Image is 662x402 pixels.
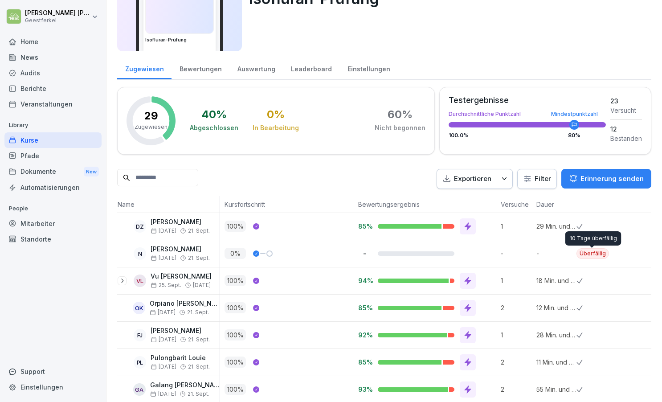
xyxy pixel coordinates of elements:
a: Einstellungen [4,379,102,395]
p: 11 Min. und 24 Sek. [536,357,576,367]
div: 60 % [388,109,413,120]
p: 18 Min. und 58 Sek. [536,276,576,285]
div: N [134,247,146,260]
a: News [4,49,102,65]
p: 1 [501,330,532,340]
span: 21. Sept. [188,391,209,397]
p: 85% [358,358,371,366]
div: 100.0 % [449,133,606,138]
a: Mitarbeiter [4,216,102,231]
div: GA [133,383,146,396]
a: Auswertung [229,57,283,79]
div: 0 % [267,109,285,120]
p: Dauer [536,200,572,209]
div: 10 Tage überfällig [565,231,621,246]
a: Bewertungen [172,57,229,79]
div: 40 % [201,109,227,120]
h3: Isofluran-Prüfung [145,37,214,43]
div: In Bearbeitung [253,123,299,132]
span: 25. Sept. [151,282,181,288]
span: [DATE] [150,309,176,316]
span: 21. Sept. [188,364,210,370]
p: Name [118,200,215,209]
div: Einstellungen [339,57,398,79]
p: 55 Min. und 55 Sek. [536,385,576,394]
a: Berichte [4,81,102,96]
span: [DATE] [151,228,176,234]
p: Bewertungsergebnis [358,200,492,209]
p: 92% [358,331,371,339]
p: 1 [501,276,532,285]
div: Abgeschlossen [190,123,238,132]
a: Audits [4,65,102,81]
span: 21. Sept. [188,255,210,261]
p: - [536,249,576,258]
p: 100 % [225,384,246,395]
p: 0 % [225,248,246,259]
p: 100 % [225,357,246,368]
a: Kurse [4,132,102,148]
p: 29 Min. und 58 Sek. [536,222,576,231]
p: 2 [501,357,532,367]
p: 29 [144,111,158,121]
div: Automatisierungen [4,180,102,195]
p: Galang [PERSON_NAME] [150,381,220,389]
div: 23 [610,96,642,106]
p: 2 [501,385,532,394]
p: 100 % [225,302,246,313]
div: New [84,167,99,177]
div: Support [4,364,102,379]
p: 93% [358,385,371,394]
div: Versucht [610,106,642,115]
a: Pfade [4,148,102,164]
p: Zugewiesen [135,123,168,131]
a: Leaderboard [283,57,339,79]
a: Standorte [4,231,102,247]
div: 80 % [568,133,580,138]
button: Filter [518,169,556,189]
a: Home [4,34,102,49]
div: VL [134,275,146,287]
p: Erinnerung senden [580,174,644,184]
div: PL [134,356,146,369]
div: FJ [134,329,146,341]
p: - [358,249,371,258]
a: DokumenteNew [4,164,102,180]
div: Dokumente [4,164,102,180]
a: Zugewiesen [117,57,172,79]
p: [PERSON_NAME] [151,246,210,253]
p: 12 Min. und 42 Sek. [536,303,576,312]
span: [DATE] [151,364,176,370]
p: 85% [358,222,371,230]
div: 12 [610,124,642,134]
span: [DATE] [151,255,176,261]
p: Versuche [501,200,527,209]
p: 100 % [225,329,246,340]
div: Testergebnisse [449,96,606,104]
button: Exportieren [437,169,513,189]
a: Veranstaltungen [4,96,102,112]
p: 94% [358,276,371,285]
p: Geestferkel [25,17,90,24]
span: [DATE] [193,282,211,288]
div: DZ [134,220,146,233]
div: OK [133,302,145,314]
span: 21. Sept. [187,309,209,316]
span: 21. Sept. [188,336,210,343]
p: Vu [PERSON_NAME] [151,273,212,280]
span: [DATE] [151,336,176,343]
span: 21. Sept. [188,228,210,234]
div: Überfällig [576,248,609,259]
p: [PERSON_NAME] [151,218,210,226]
